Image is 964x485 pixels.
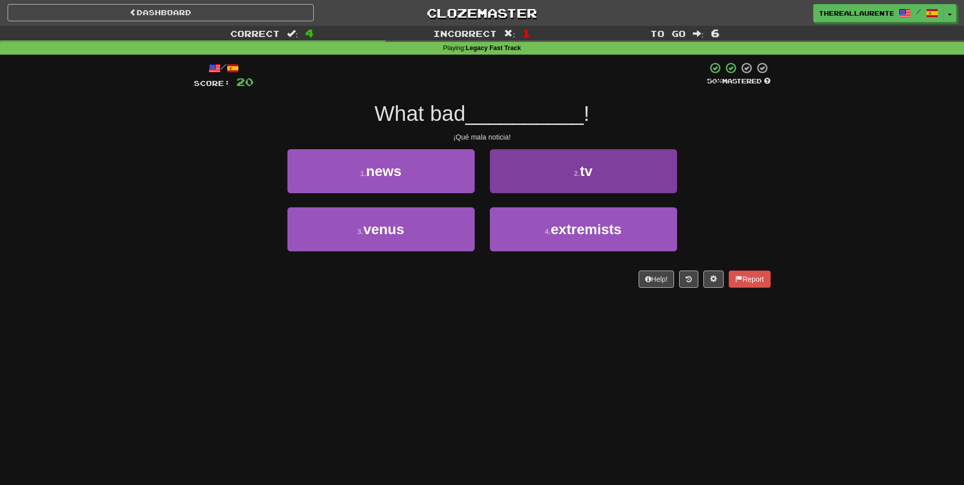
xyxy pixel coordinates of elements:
[583,102,590,125] span: !
[551,222,621,237] span: extremists
[819,9,894,18] span: thereallaurente
[287,207,475,251] button: 3.venus
[639,271,675,288] button: Help!
[679,271,698,288] button: Round history (alt+y)
[360,169,366,178] small: 1 .
[357,228,363,236] small: 3 .
[916,8,921,15] span: /
[490,207,677,251] button: 4.extremists
[580,163,593,179] span: tv
[574,169,580,178] small: 2 .
[236,75,254,88] span: 20
[650,28,686,38] span: To go
[466,45,521,52] strong: Legacy Fast Track
[504,29,515,38] span: :
[729,271,770,288] button: Report
[433,28,497,38] span: Incorrect
[490,149,677,193] button: 2.tv
[466,102,584,125] span: __________
[813,4,944,22] a: thereallaurente /
[707,77,771,86] div: Mastered
[363,222,404,237] span: venus
[194,79,230,87] span: Score:
[8,4,314,21] a: Dashboard
[545,228,551,236] small: 4 .
[693,29,704,38] span: :
[194,62,254,74] div: /
[305,27,314,39] span: 4
[329,4,635,22] a: Clozemaster
[287,29,298,38] span: :
[230,28,280,38] span: Correct
[707,77,722,85] span: 50 %
[194,132,771,142] div: ¡Qué mala noticia!
[374,102,466,125] span: What bad
[287,149,475,193] button: 1.news
[711,27,720,39] span: 6
[522,27,531,39] span: 1
[366,163,401,179] span: news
